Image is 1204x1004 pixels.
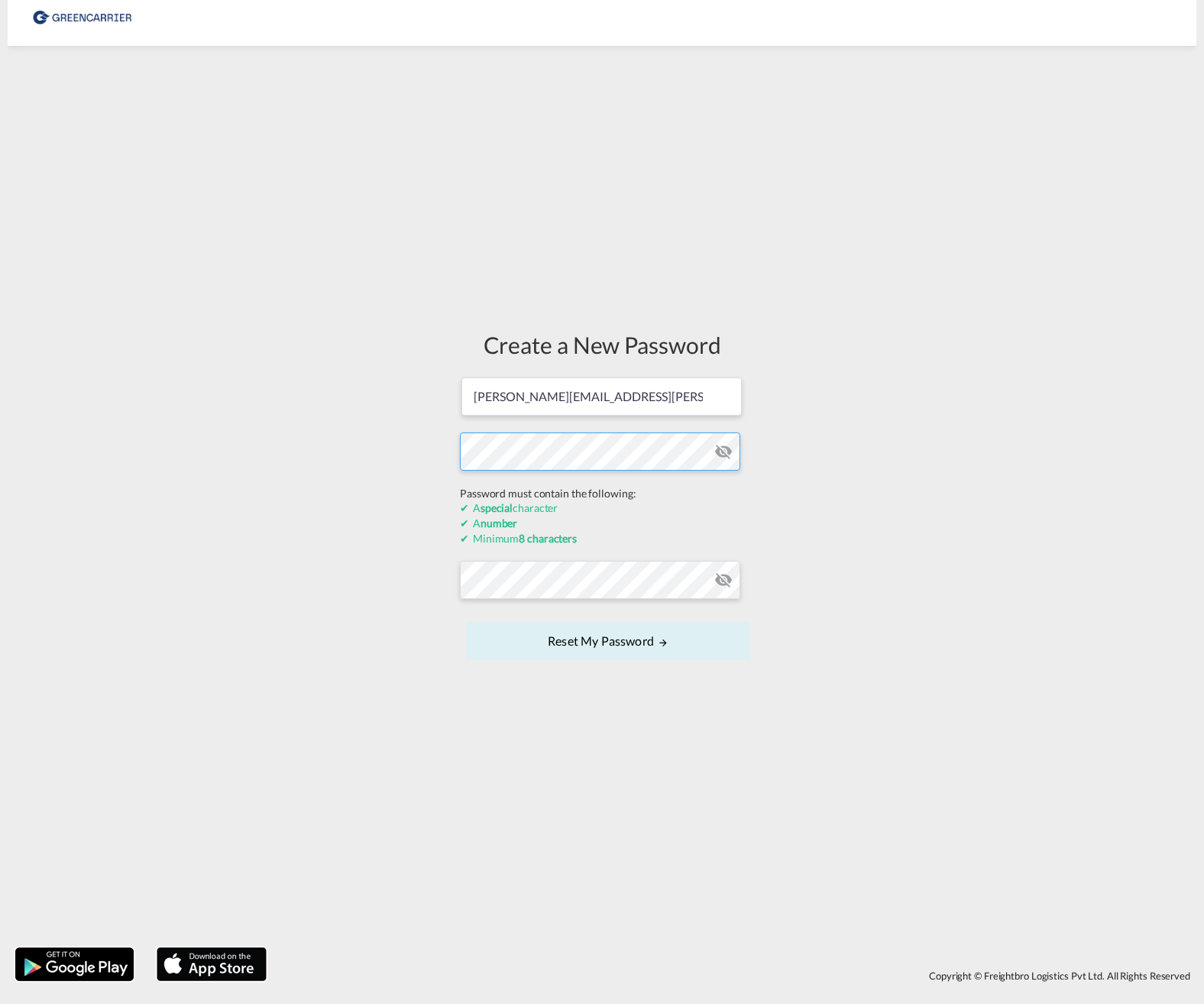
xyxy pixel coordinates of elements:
[460,531,744,546] div: Minimum
[460,516,744,531] div: A
[466,622,750,660] button: UPDATE MY PASSWORD
[461,377,742,416] input: Email address
[714,442,733,461] md-icon: icon-eye-off
[481,517,517,530] b: number
[155,946,268,983] img: apple.png
[481,501,513,514] b: special
[519,532,577,545] b: 8 characters
[714,571,733,589] md-icon: icon-eye-off
[14,946,135,983] img: google.png
[460,500,744,516] div: A character
[274,963,1196,989] div: Copyright © Freightbro Logistics Pvt Ltd. All Rights Reserved
[460,486,744,501] div: Password must contain the following:
[460,329,744,361] div: Create a New Password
